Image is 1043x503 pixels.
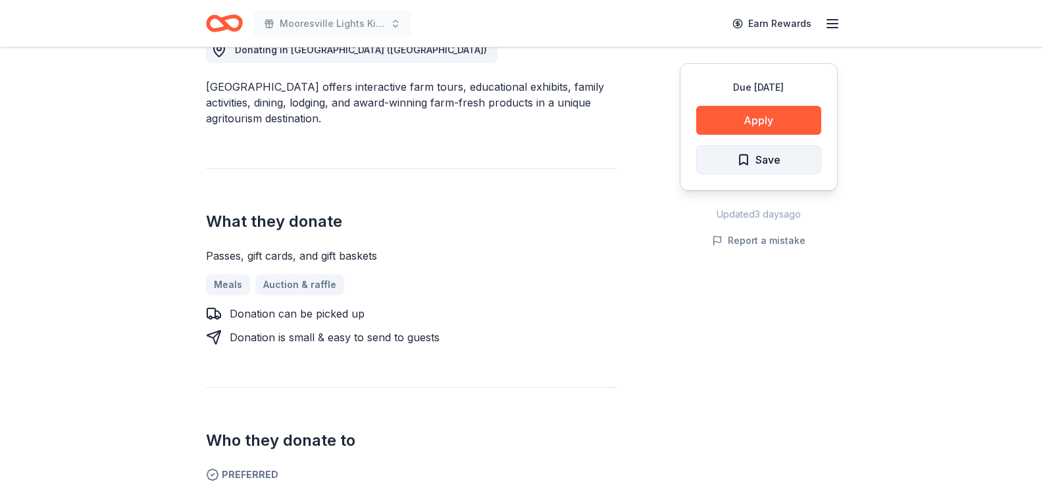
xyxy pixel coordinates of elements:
[230,329,440,345] div: Donation is small & easy to send to guests
[255,274,344,295] a: Auction & raffle
[280,16,385,32] span: Mooresville Lights Kickoff Fundraiser
[206,248,617,264] div: Passes, gift cards, and gift baskets
[755,151,780,168] span: Save
[712,233,805,249] button: Report a mistake
[696,80,821,95] div: Due [DATE]
[206,467,617,483] span: Preferred
[235,44,487,55] span: Donating in [GEOGRAPHIC_DATA] ([GEOGRAPHIC_DATA])
[230,306,365,322] div: Donation can be picked up
[206,79,617,126] div: [GEOGRAPHIC_DATA] offers interactive farm tours, educational exhibits, family activities, dining,...
[696,145,821,174] button: Save
[696,106,821,135] button: Apply
[206,8,243,39] a: Home
[206,274,250,295] a: Meals
[680,206,838,222] div: Updated 3 days ago
[725,12,819,36] a: Earn Rewards
[206,430,617,451] h2: Who they donate to
[253,11,411,37] button: Mooresville Lights Kickoff Fundraiser
[206,211,617,232] h2: What they donate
